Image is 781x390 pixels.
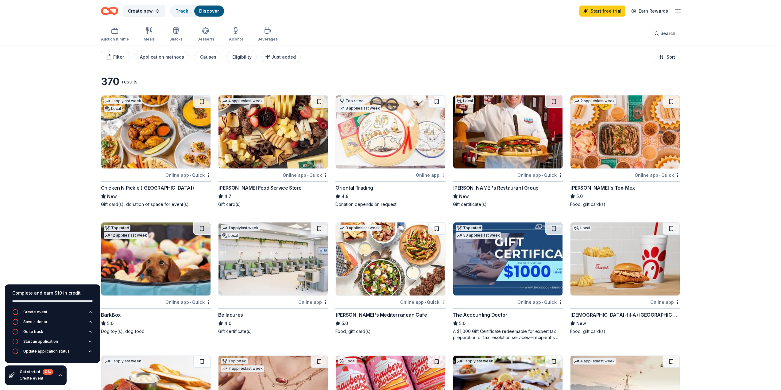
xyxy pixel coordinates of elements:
[576,193,583,200] span: 5.0
[456,358,494,365] div: 1 apply last week
[23,349,70,354] div: Update application status
[190,300,191,305] span: •
[542,173,543,178] span: •
[654,51,680,63] button: Sort
[43,369,53,375] div: 0 %
[176,8,188,14] a: Track
[573,225,591,231] div: Local
[425,300,426,305] span: •
[23,319,48,324] div: Save a donor
[101,95,211,207] a: Image for Chicken N Pickle (Grand Prairie)1 applylast weekLocalOnline app•QuickChicken N Pickle (...
[218,328,328,334] div: Gift certificate(s)
[570,222,680,334] a: Image for Chick-fil-A (Dallas Frankford Road)LocalOnline app[DEMOGRAPHIC_DATA]-fil-A ([GEOGRAPHIC...
[101,75,119,88] div: 370
[453,311,508,319] div: The Accounting Doctor
[335,201,445,207] div: Donation depends on request
[224,320,231,327] span: 4.0
[144,25,155,45] button: Meals
[169,37,183,42] div: Snacks
[335,328,445,334] div: Food, gift card(s)
[190,173,191,178] span: •
[542,300,543,305] span: •
[579,6,625,17] a: Start free trial
[20,369,53,375] div: Get started
[23,310,47,315] div: Create event
[107,320,114,327] span: 5.0
[101,201,211,207] div: Gift card(s), donation of space for event(s)
[101,311,121,319] div: BarkBox
[628,6,672,17] a: Earn Rewards
[517,298,563,306] div: Online app Quick
[232,53,252,61] div: Eligibility
[12,348,93,358] button: Update application status
[101,25,129,45] button: Auction & raffle
[570,311,680,319] div: [DEMOGRAPHIC_DATA]-fil-A ([GEOGRAPHIC_DATA])
[23,329,43,334] div: Go to track
[229,37,243,42] div: Alcohol
[456,98,474,104] div: Local
[298,298,328,306] div: Online app
[218,311,243,319] div: Bellacures
[107,193,117,200] span: New
[659,173,661,178] span: •
[453,328,563,341] div: A $1,000 Gift Certificate redeemable for expert tax preparation or tax resolution services—recipi...
[338,225,381,231] div: 3 applies last week
[101,95,211,168] img: Image for Chicken N Pickle (Grand Prairie)
[101,4,118,18] a: Home
[335,311,427,319] div: [PERSON_NAME]'s Mediterranean Cafe
[570,201,680,207] div: Food, gift card(s)
[416,171,446,179] div: Online app
[144,37,155,42] div: Meals
[650,298,680,306] div: Online app
[573,358,616,365] div: 4 applies last week
[257,25,278,45] button: Beverages
[12,309,93,319] button: Create event
[165,171,211,179] div: Online app Quick
[101,184,194,191] div: Chicken N Pickle ([GEOGRAPHIC_DATA])
[456,232,501,239] div: 30 applies last week
[197,25,214,45] button: Desserts
[101,222,211,334] a: Image for BarkBoxTop rated12 applieslast weekOnline app•QuickBarkBox5.0Dog toy(s), dog food
[12,338,93,348] button: Start an application
[307,173,308,178] span: •
[456,225,482,231] div: Top rated
[283,171,328,179] div: Online app Quick
[221,358,248,364] div: Top rated
[338,358,357,364] div: Local
[165,298,211,306] div: Online app Quick
[573,98,616,104] div: 2 applies last week
[570,95,680,207] a: Image for Chuy's Tex-Mex2 applieslast weekOnline app•Quick[PERSON_NAME]'s Tex-Mex5.0Food, gift ca...
[128,7,153,15] span: Create new
[335,184,373,191] div: Oriental Trading
[140,53,184,61] div: Application methods
[170,5,225,17] button: TrackDiscover
[576,320,586,327] span: New
[12,289,93,297] div: Complete and earn $10 in credit
[261,51,301,63] button: Just added
[649,27,680,40] button: Search
[218,222,328,334] a: Image for Bellacures1 applylast weekLocalOnline appBellacures4.0Gift certificate(s)
[12,319,93,329] button: Save a donor
[122,78,137,85] div: results
[221,98,264,104] div: 4 applies last week
[218,95,328,168] img: Image for Gordon Food Service Store
[104,106,122,112] div: Local
[12,329,93,338] button: Go to track
[221,365,264,372] div: 7 applies last week
[218,201,328,207] div: Gift card(s)
[570,328,680,334] div: Food, gift card(s)
[200,53,216,61] div: Causes
[218,222,328,295] img: Image for Bellacures
[169,25,183,45] button: Snacks
[338,98,365,104] div: Top rated
[134,51,189,63] button: Application methods
[336,95,445,168] img: Image for Oriental Trading
[194,51,221,63] button: Causes
[517,171,563,179] div: Online app Quick
[335,222,445,334] a: Image for Taziki's Mediterranean Cafe3 applieslast weekOnline app•Quick[PERSON_NAME]'s Mediterran...
[104,98,142,104] div: 1 apply last week
[453,222,563,295] img: Image for The Accounting Doctor
[224,193,231,200] span: 4.7
[101,51,129,63] button: Filter
[123,5,165,17] button: Create new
